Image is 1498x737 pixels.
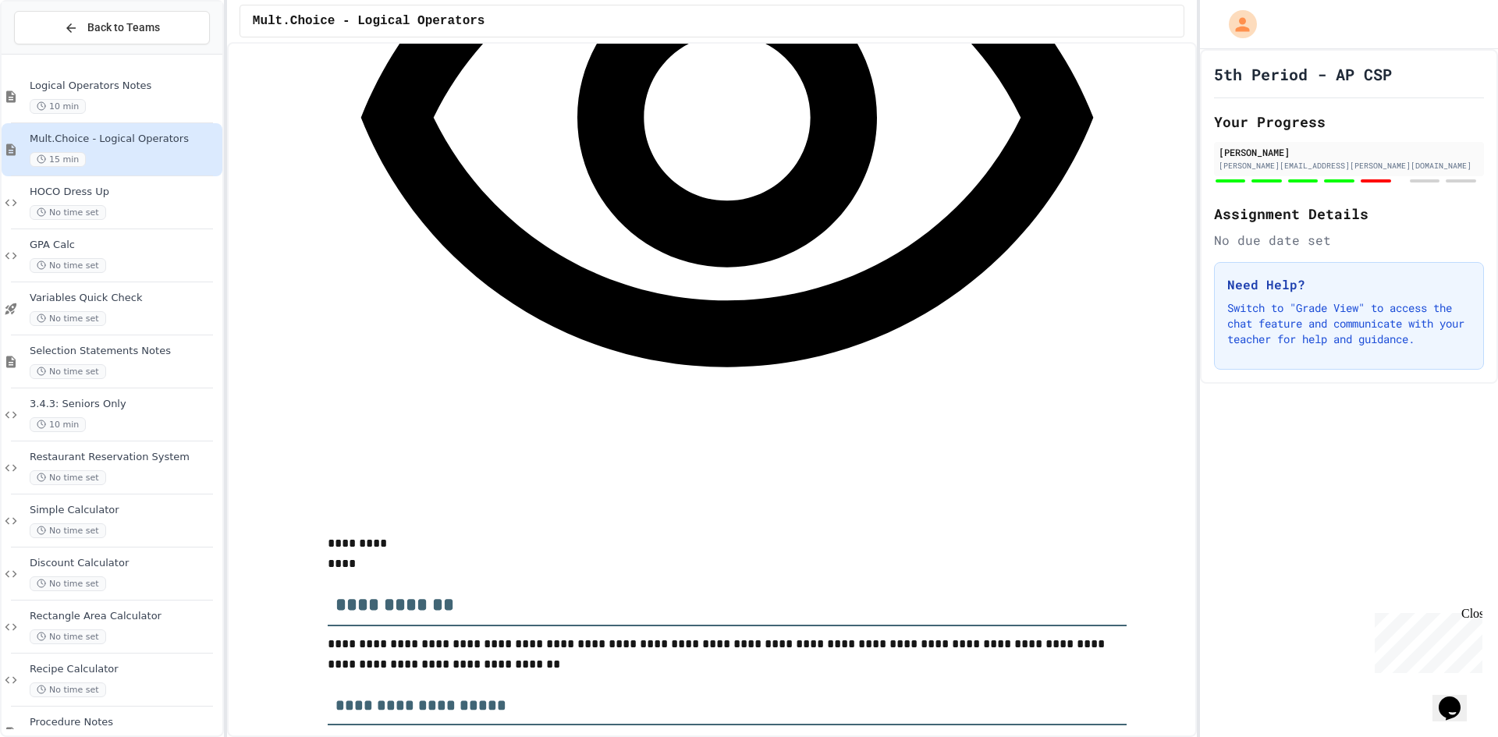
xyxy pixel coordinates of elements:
button: Back to Teams [14,11,210,44]
h2: Your Progress [1214,111,1484,133]
span: 15 min [30,152,86,167]
span: No time set [30,629,106,644]
span: Restaurant Reservation System [30,451,219,464]
span: Mult.Choice - Logical Operators [253,12,485,30]
span: Recipe Calculator [30,663,219,676]
span: 10 min [30,99,86,114]
span: Logical Operators Notes [30,80,219,93]
span: No time set [30,576,106,591]
h3: Need Help? [1227,275,1471,294]
span: Rectangle Area Calculator [30,610,219,623]
span: No time set [30,470,106,485]
div: [PERSON_NAME][EMAIL_ADDRESS][PERSON_NAME][DOMAIN_NAME] [1219,160,1479,172]
div: My Account [1212,6,1261,42]
span: HOCO Dress Up [30,186,219,199]
span: No time set [30,364,106,379]
p: Switch to "Grade View" to access the chat feature and communicate with your teacher for help and ... [1227,300,1471,347]
span: No time set [30,682,106,697]
h1: 5th Period - AP CSP [1214,63,1392,85]
span: Selection Statements Notes [30,345,219,358]
span: 3.4.3: Seniors Only [30,398,219,411]
span: No time set [30,523,106,538]
span: GPA Calc [30,239,219,252]
iframe: chat widget [1432,675,1482,721]
span: No time set [30,311,106,326]
span: 10 min [30,417,86,432]
div: Chat with us now!Close [6,6,108,99]
span: Simple Calculator [30,504,219,517]
span: Back to Teams [87,19,160,36]
iframe: chat widget [1368,607,1482,673]
span: No time set [30,205,106,220]
div: No due date set [1214,231,1484,250]
span: No time set [30,258,106,273]
span: Procedure Notes [30,716,219,729]
span: Mult.Choice - Logical Operators [30,133,219,146]
span: Variables Quick Check [30,292,219,305]
div: [PERSON_NAME] [1219,145,1479,159]
h2: Assignment Details [1214,203,1484,225]
span: Discount Calculator [30,557,219,570]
